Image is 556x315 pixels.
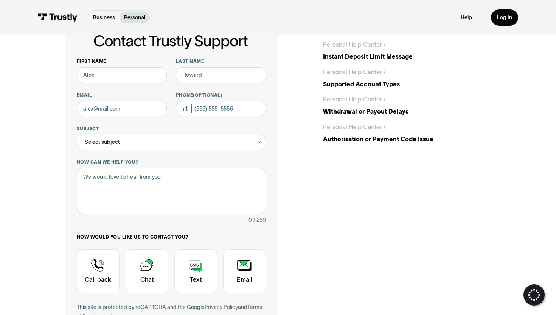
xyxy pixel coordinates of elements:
[497,14,512,21] div: Log in
[77,234,266,240] label: How would you like us to contact you?
[77,126,266,132] label: Subject
[77,58,167,64] label: First name
[176,92,266,98] label: Phone
[323,122,386,131] div: Personal Help Center /
[253,215,266,225] div: / 250
[77,159,266,165] label: How can we help you?
[193,92,222,97] span: (Optional)
[77,101,167,116] input: alex@mail.com
[124,14,145,22] p: Personal
[323,95,491,116] a: Personal Help Center /Withdrawal or Payout Delays
[77,92,167,98] label: Email
[323,80,491,89] div: Supported Account Types
[323,95,386,104] div: Personal Help Center /
[75,33,266,49] h1: Contact Trustly Support
[38,13,78,22] img: Trustly Logo
[323,40,491,61] a: Personal Help Center /Instant Deposit Limit Message
[491,9,518,26] a: Log in
[248,215,252,225] div: 0
[205,304,238,310] a: Privacy Policy
[89,12,120,23] a: Business
[93,14,115,22] p: Business
[120,12,150,23] a: Personal
[323,40,386,49] div: Personal Help Center /
[176,67,266,83] input: Howard
[323,52,491,61] div: Instant Deposit Limit Message
[77,135,266,150] div: Select subject
[461,14,472,21] a: Help
[323,122,491,143] a: Personal Help Center /Authorization or Payment Code Issue
[176,101,266,116] input: (555) 555-5555
[323,107,491,116] div: Withdrawal or Payout Delays
[85,137,120,147] div: Select subject
[323,67,386,76] div: Personal Help Center /
[77,67,167,83] input: Alex
[323,134,491,143] div: Authorization or Payment Code Issue
[323,67,491,89] a: Personal Help Center /Supported Account Types
[176,58,266,64] label: Last name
